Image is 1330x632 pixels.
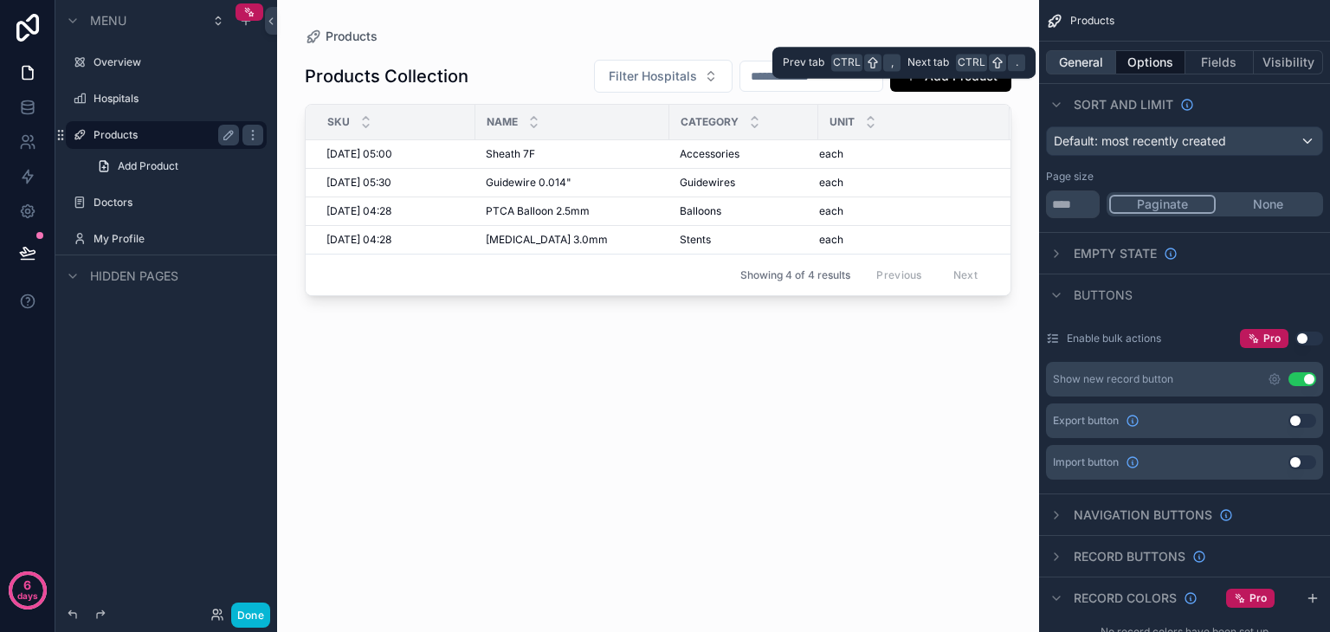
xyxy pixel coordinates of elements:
[740,268,850,282] span: Showing 4 of 4 results
[326,147,392,161] span: [DATE] 05:00
[819,233,989,247] a: each
[1116,50,1185,74] button: Options
[680,233,808,247] a: Stents
[680,204,721,218] span: Balloons
[680,233,711,247] span: Stents
[231,603,270,628] button: Done
[17,584,38,608] p: days
[609,68,697,85] span: Filter Hospitals
[1216,195,1320,214] button: None
[831,54,862,71] span: Ctrl
[87,152,267,180] a: Add Product
[594,60,733,93] button: Select Button
[90,268,178,285] span: Hidden pages
[819,176,989,190] a: each
[327,115,350,129] span: Sku
[1067,332,1161,345] label: Enable bulk actions
[885,55,899,69] span: ,
[118,159,178,173] span: Add Product
[326,28,378,45] span: Products
[94,55,263,69] label: Overview
[1053,372,1173,386] div: Show new record button
[1074,287,1133,304] span: Buttons
[907,55,949,69] span: Next tab
[486,233,608,247] span: [MEDICAL_DATA] 3.0mm
[819,204,843,218] span: each
[1046,126,1323,156] button: Default: most recently created
[1074,245,1157,262] span: Empty state
[1109,195,1216,214] button: Paginate
[1074,590,1177,607] span: Record colors
[326,204,465,218] a: [DATE] 04:28
[680,147,739,161] span: Accessories
[1046,170,1094,184] label: Page size
[819,204,989,218] a: each
[326,233,465,247] a: [DATE] 04:28
[486,204,590,218] span: PTCA Balloon 2.5mm
[1074,96,1173,113] span: Sort And Limit
[1070,14,1114,28] span: Products
[305,28,378,45] a: Products
[487,115,518,129] span: Name
[23,577,31,594] p: 6
[1249,591,1267,605] span: Pro
[326,147,465,161] a: [DATE] 05:00
[326,233,391,247] span: [DATE] 04:28
[94,128,232,142] label: Products
[680,204,808,218] a: Balloons
[680,176,808,190] a: Guidewires
[680,147,808,161] a: Accessories
[819,176,843,190] span: each
[1046,50,1116,74] button: General
[94,232,263,246] label: My Profile
[1074,506,1212,524] span: Navigation buttons
[486,147,659,161] a: Sheath 7F
[1053,455,1119,469] span: Import button
[681,115,739,129] span: Category
[819,233,843,247] span: each
[486,147,535,161] span: Sheath 7F
[1074,548,1185,565] span: Record buttons
[1054,133,1226,148] span: Default: most recently created
[486,233,659,247] a: [MEDICAL_DATA] 3.0mm
[326,204,391,218] span: [DATE] 04:28
[819,147,989,161] a: each
[326,176,465,190] a: [DATE] 05:30
[94,196,263,210] label: Doctors
[486,204,659,218] a: PTCA Balloon 2.5mm
[1053,414,1119,428] span: Export button
[305,64,468,88] h1: Products Collection
[486,176,571,190] span: Guidewire 0.014"
[1010,55,1023,69] span: .
[783,55,824,69] span: Prev tab
[956,54,987,71] span: Ctrl
[94,92,263,106] label: Hospitals
[90,12,126,29] span: Menu
[680,176,735,190] span: Guidewires
[819,147,843,161] span: each
[1185,50,1255,74] button: Fields
[1254,50,1323,74] button: Visibility
[486,176,659,190] a: Guidewire 0.014"
[1263,332,1281,345] span: Pro
[326,176,391,190] span: [DATE] 05:30
[830,115,855,129] span: Unit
